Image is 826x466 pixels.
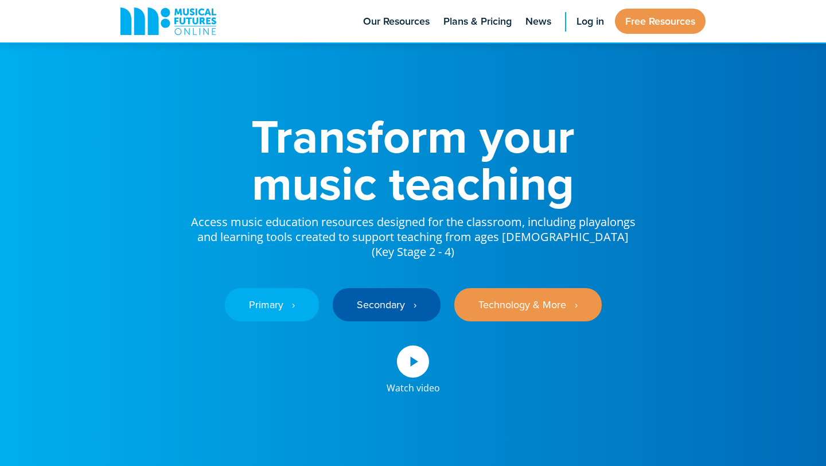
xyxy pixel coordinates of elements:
[363,14,430,29] span: Our Resources
[525,14,551,29] span: News
[615,9,706,34] a: Free Resources
[454,288,602,321] a: Technology & More ‎‏‏‎ ‎ ›
[387,378,440,393] div: Watch video
[333,288,441,321] a: Secondary ‎‏‏‎ ‎ ›
[443,14,512,29] span: Plans & Pricing
[189,207,637,259] p: Access music education resources designed for the classroom, including playalongs and learning to...
[189,112,637,207] h1: Transform your music teaching
[576,14,604,29] span: Log in
[225,288,319,321] a: Primary ‎‏‏‎ ‎ ›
